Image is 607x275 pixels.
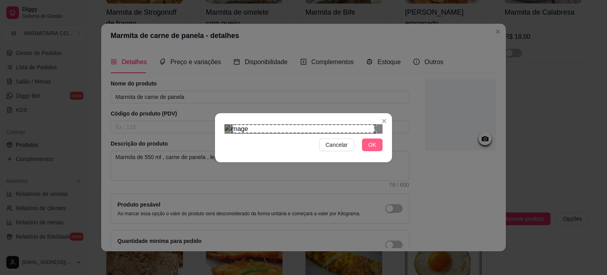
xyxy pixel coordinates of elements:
[319,138,354,151] button: Cancelar
[362,138,383,151] button: OK
[378,115,390,127] button: Close
[368,140,376,149] span: OK
[224,124,383,134] img: image
[326,140,348,149] span: Cancelar
[232,125,375,133] div: Use the arrow keys to move the crop selection area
